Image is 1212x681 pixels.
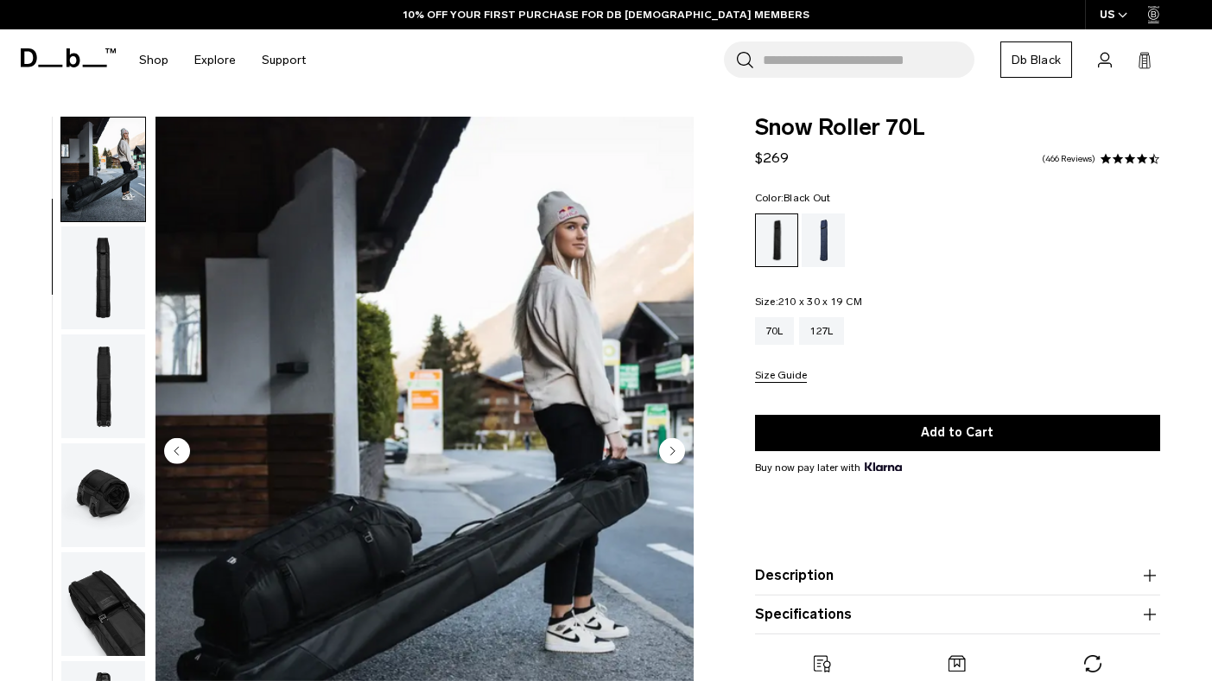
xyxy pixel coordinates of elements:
button: Snow Roller 70L Black Out [60,551,146,657]
span: 210 x 30 x 19 CM [778,296,862,308]
a: 10% OFF YOUR FIRST PURCHASE FOR DB [DEMOGRAPHIC_DATA] MEMBERS [403,7,809,22]
img: Snow Roller 70L Black Out [61,443,145,547]
a: 70L [755,317,795,345]
span: $269 [755,150,789,166]
span: Black Out [784,192,830,204]
button: Snow Roller 70L Black Out [60,334,146,439]
a: 127L [799,317,844,345]
a: Blue Hour [802,213,845,267]
button: Description [755,565,1160,586]
img: Snow Roller 70L Black Out [61,334,145,438]
a: Shop [139,29,168,91]
legend: Color: [755,193,831,203]
button: Add to Cart [755,415,1160,451]
button: Previous slide [164,438,190,468]
button: Size Guide [755,370,807,383]
a: Explore [194,29,236,91]
button: Snow Roller 70L Black Out [60,226,146,331]
button: Next slide [659,438,685,468]
img: {"height" => 20, "alt" => "Klarna"} [865,462,902,471]
button: Snow Roller 70L Black Out [60,117,146,222]
a: Black Out [755,213,798,267]
img: Snow Roller 70L Black Out [61,118,145,221]
button: Snow Roller 70L Black Out [60,442,146,548]
nav: Main Navigation [126,29,319,91]
span: Snow Roller 70L [755,117,1160,139]
legend: Size: [755,296,862,307]
span: Buy now pay later with [755,460,902,475]
a: Support [262,29,306,91]
a: Db Black [1000,41,1072,78]
button: Specifications [755,604,1160,625]
a: 466 reviews [1042,155,1095,163]
img: Snow Roller 70L Black Out [61,552,145,656]
img: Snow Roller 70L Black Out [61,226,145,330]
